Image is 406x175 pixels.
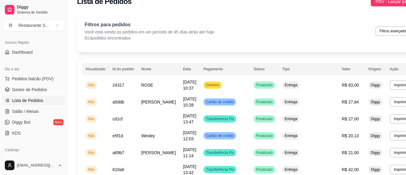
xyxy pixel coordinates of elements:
a: Produtos [2,155,65,164]
span: Pedidos balcão (PDV) [12,76,54,82]
span: ROSE [141,83,153,87]
span: Não [87,167,96,172]
span: e5f1d [113,133,123,138]
span: Diggy Bot [12,119,30,125]
span: Diggy [17,5,62,10]
span: Diggy [370,100,381,104]
span: Entrega [284,83,299,87]
a: Dashboard [2,47,65,57]
th: Data [179,63,200,75]
span: Cartão de crédito [205,100,235,104]
span: Cartão de crédito [205,133,235,138]
span: [DATE] 13:47 [183,113,196,124]
span: Finalizado [255,116,274,121]
span: [DATE] 11:14 [183,147,196,158]
span: Finalizado [255,83,274,87]
th: Pagamento [200,63,250,75]
span: [EMAIL_ADDRESS][DOMAIN_NAME] [17,163,55,168]
span: Gestor de Pedidos [12,87,47,93]
span: Transferência Pix [205,167,235,172]
span: [DATE] 10:37 [183,80,196,91]
span: R$ 21,00 [342,150,359,155]
th: Visualizado [82,63,109,75]
span: Não [87,133,96,138]
span: [DATE] 10:28 [183,97,196,107]
p: 613 pedidos encontrados [85,35,215,41]
th: Id do pedido [109,63,138,75]
button: Select a team [2,19,65,31]
span: R$ 63,00 [342,83,359,87]
span: Finalizado [255,167,274,172]
span: Dinheiro [205,83,221,87]
span: Diggy [370,83,381,87]
th: Status [250,63,279,75]
span: Diggy [370,133,381,138]
th: Nome [138,63,179,75]
span: Entrega [284,116,299,121]
span: Não [87,150,96,155]
span: R$ 42,00 [342,167,359,172]
div: Restaurante S ... [18,22,49,28]
a: Lista de Pedidos [2,96,65,105]
span: [PERSON_NAME] [141,100,176,104]
a: KDS [2,128,65,138]
span: Diggy [370,150,381,155]
span: Não [87,116,96,121]
span: Diggy [370,167,381,172]
span: R$ 27,00 [342,116,359,121]
div: Acesso Rápido [2,38,65,47]
span: R$ 27,84 [342,100,359,104]
p: Filtros para pedidos [85,21,215,28]
span: Entrega [284,100,299,104]
span: Dashboard [12,49,33,55]
span: R$ 20,13 [342,133,359,138]
a: Gestor de Pedidos [2,85,65,94]
span: Entrega [284,167,299,172]
span: Não [87,100,96,104]
span: Entrega [284,133,299,138]
span: Salão / Mesas [12,108,39,114]
span: Transferência Pix [205,150,235,155]
span: 24317 [113,83,124,87]
span: [DATE] 13:42 [183,164,196,175]
button: Pedidos balcão (PDV) [2,74,65,84]
th: Tipo [279,63,338,75]
span: [PERSON_NAME] [141,150,176,155]
span: Finalizado [255,133,274,138]
span: a5ddb [113,100,124,104]
span: cd1cf [113,116,122,121]
span: Transferência Pix [205,116,235,121]
p: Você está vendo os pedidos em um período de 45 dias atrás até hoje. [85,29,215,35]
th: Valor [338,63,365,75]
div: Dia a dia [2,64,65,74]
span: R [8,22,14,28]
span: Finalizado [255,100,274,104]
div: Catálogo [2,145,65,155]
button: [EMAIL_ADDRESS][DOMAIN_NAME] [2,158,65,173]
span: Sistema de Gestão [17,10,62,15]
span: a89b7 [113,150,124,155]
span: 610a6 [113,167,124,172]
span: Não [87,83,96,87]
th: Origem [365,63,386,75]
span: [DATE] 12:03 [183,130,196,141]
span: Entrega [284,150,299,155]
a: Diggy Botnovo [2,117,65,127]
span: Lista de Pedidos [12,97,43,103]
span: Finalizado [255,150,274,155]
span: Diggy [370,116,381,121]
span: KDS [12,130,21,136]
a: DiggySistema de Gestão [2,2,65,17]
span: Wesley [141,133,155,138]
a: Salão / Mesas [2,107,65,116]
